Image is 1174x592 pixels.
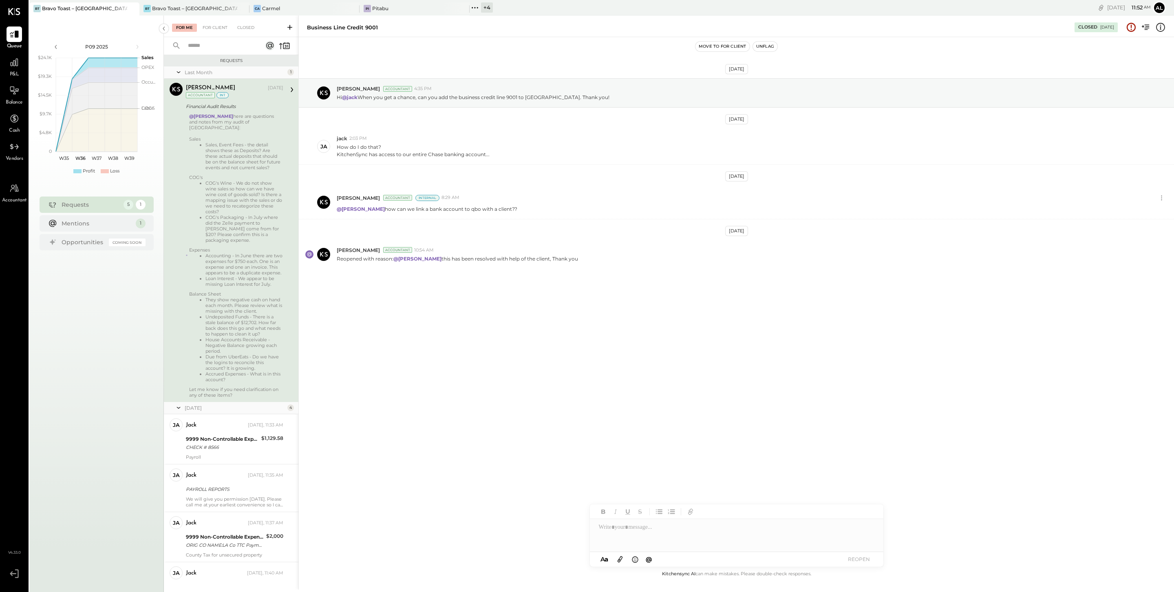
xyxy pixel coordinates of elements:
div: [DATE] [185,404,285,411]
p: How do I do that? [337,144,490,157]
div: Pi [364,5,371,12]
a: Queue [0,27,28,50]
div: Ca [254,5,261,12]
div: ja [173,519,180,527]
div: 1 [136,200,146,210]
strong: @[PERSON_NAME] [189,113,233,119]
div: 9999 Non-Controllable Expenses:Other Income and Expenses:To Be Classified P&L [186,533,264,541]
div: Mentions [62,219,132,228]
div: 9999 Non-Controllable Expenses:Other Income and Expenses:To Be Classified P&L [186,435,259,443]
button: Unflag [753,42,777,51]
button: Bold [598,506,609,517]
div: $2,000 [266,532,283,540]
div: $1,129.58 [261,434,283,442]
div: BT [143,5,151,12]
text: W36 [75,155,85,161]
div: copy link [1097,3,1105,12]
button: REOPEN [843,554,875,565]
div: Last Month [185,69,285,76]
li: Undeposited Funds - There is a stale balance of $12,702. How far back does this go and what needs... [205,314,283,337]
div: ja [173,421,180,429]
div: For Client [199,24,232,32]
div: ORIG CO NAME:LA Co TTC Paymnt ORIG ID:XXXXXX9161 DESC DATE: CO ENTRY DESCR:XXXXXX7935SEC:WEB TRAC... [186,541,264,549]
text: Occu... [141,79,155,85]
a: Cash [0,111,28,135]
li: Sales, Event Fees - the detail shows these as Deposits? Are these actual deposits that should be ... [205,142,283,170]
div: [DATE], 11:33 AM [248,422,283,429]
div: Loss [110,168,119,175]
text: W38 [108,155,118,161]
div: Opportunities [62,238,105,246]
span: Balance [6,99,23,106]
li: COG's Wine - We do not show wine sales so how can we have wine cost of goods sold? Is there a map... [205,180,283,214]
p: Reopened with reason: this has been resolved with help of the client, Thank you [337,255,578,262]
div: Business Line Credit 9001 [307,24,378,31]
text: Labor [141,105,154,111]
div: 1 [136,219,146,228]
div: [DATE] [1100,24,1114,30]
div: 5 [124,200,133,210]
div: We will give you permission [DATE]. Please call me at your earliest convenience so I can give you... [186,496,283,508]
div: ja [320,143,327,150]
div: 1 [287,69,294,75]
div: Internal [415,195,439,201]
text: $14.5K [38,92,52,98]
div: [DATE], 11:35 AM [248,472,283,479]
text: $4.8K [39,130,52,135]
div: Payroll [186,454,283,460]
div: For Me [172,24,197,32]
a: P&L [0,55,28,78]
div: ja [173,471,180,479]
div: 4 [287,404,294,411]
div: Accountant [383,247,412,253]
span: 8:29 AM [441,194,459,201]
li: They show negative cash on hand each month. Please review what is missing with the client. [205,297,283,314]
li: COG's Packaging - In July where did the Zelle payment to [PERSON_NAME] come from for $20? Please ... [205,214,283,243]
div: Let me know if you need clarification on any of these items? [189,387,283,398]
div: CHECK # 8566 [186,443,259,451]
span: [PERSON_NAME] [337,194,380,201]
a: Balance [0,83,28,106]
span: 2:03 PM [349,135,367,142]
div: jack [186,569,196,577]
li: Accrued Expenses - What is in this account? [205,371,283,382]
span: Vendors [6,155,23,163]
span: a [605,555,608,563]
div: Requests [168,58,294,64]
div: County Tax for unsecured property [186,552,283,558]
strong: @[PERSON_NAME] [393,256,441,262]
span: jack [337,135,347,142]
div: PAYROLL REPORTS [186,485,281,493]
button: Al [1153,1,1166,14]
li: House Accounts Receivable - Negative Balance growing each period. [205,337,283,354]
div: [DATE] [725,171,748,181]
text: OPEX [141,64,154,70]
button: Unordered List [654,506,664,517]
button: Underline [622,506,633,517]
span: [PERSON_NAME] [337,85,380,92]
span: 4:35 PM [414,86,432,92]
div: COG's [189,175,283,180]
button: Aa [598,555,611,564]
span: 10:54 AM [414,247,434,254]
p: Hi When you get a chance, can you add the business credit line 9001 to [GEOGRAPHIC_DATA]. Thank you! [337,94,609,101]
li: Accounting - In June there are two expenses for $750 each. One is an expense and one an invoice. ... [205,253,283,276]
div: Pitabu [372,5,388,12]
div: Accountant [383,86,412,92]
div: + 4 [481,2,493,13]
span: P&L [10,71,19,78]
div: jack [186,471,196,479]
div: Carmel [262,5,280,12]
div: Coming Soon [109,239,146,246]
div: int [216,92,229,98]
div: Expenses [189,247,283,253]
div: Profit [83,168,95,175]
div: Balance Sheet [189,291,283,297]
div: [DATE], 11:37 AM [248,520,283,526]
text: $19.3K [38,73,52,79]
span: [PERSON_NAME] [337,247,380,254]
div: P09 2025 [62,43,131,50]
div: [DATE], 11:40 AM [247,570,283,577]
strong: @[PERSON_NAME] [337,206,385,212]
strong: @jack [342,94,357,100]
